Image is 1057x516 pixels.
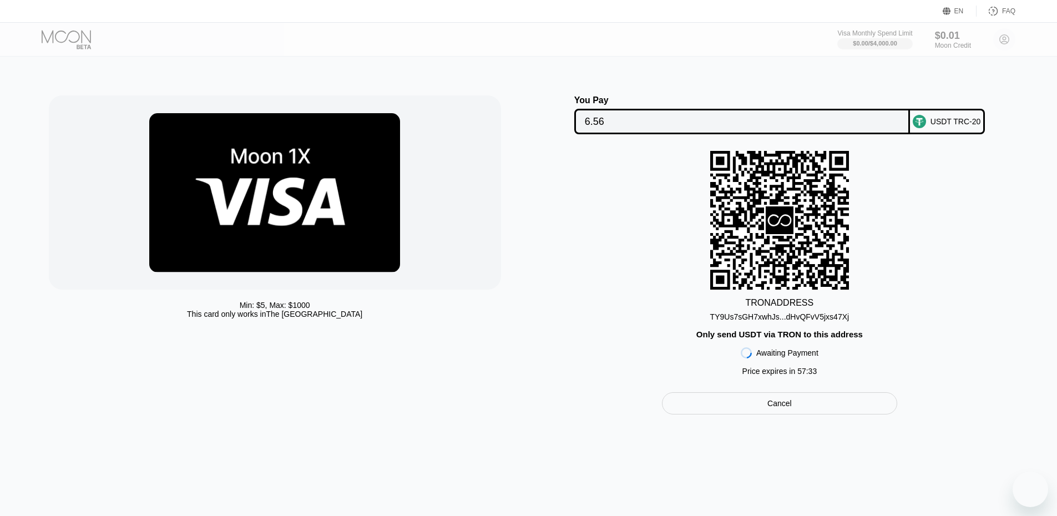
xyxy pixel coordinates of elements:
[574,95,910,105] div: You Pay
[837,29,912,49] div: Visa Monthly Spend Limit$0.00/$4,000.00
[540,95,1020,134] div: You PayUSDT TRC-20
[853,40,897,47] div: $0.00 / $4,000.00
[943,6,977,17] div: EN
[977,6,1015,17] div: FAQ
[767,398,792,408] div: Cancel
[746,298,814,308] div: TRON ADDRESS
[710,312,849,321] div: TY9Us7sGH7xwhJs...dHvQFvV5jxs47Xj
[662,392,897,414] div: Cancel
[240,301,310,310] div: Min: $ 5 , Max: $ 1000
[1002,7,1015,15] div: FAQ
[187,310,362,318] div: This card only works in The [GEOGRAPHIC_DATA]
[797,367,817,376] span: 57 : 33
[930,117,981,126] div: USDT TRC-20
[742,367,817,376] div: Price expires in
[710,308,849,321] div: TY9Us7sGH7xwhJs...dHvQFvV5jxs47Xj
[1013,472,1048,507] iframe: Button to launch messaging window
[756,348,818,357] div: Awaiting Payment
[837,29,912,37] div: Visa Monthly Spend Limit
[696,330,863,339] div: Only send USDT via TRON to this address
[954,7,964,15] div: EN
